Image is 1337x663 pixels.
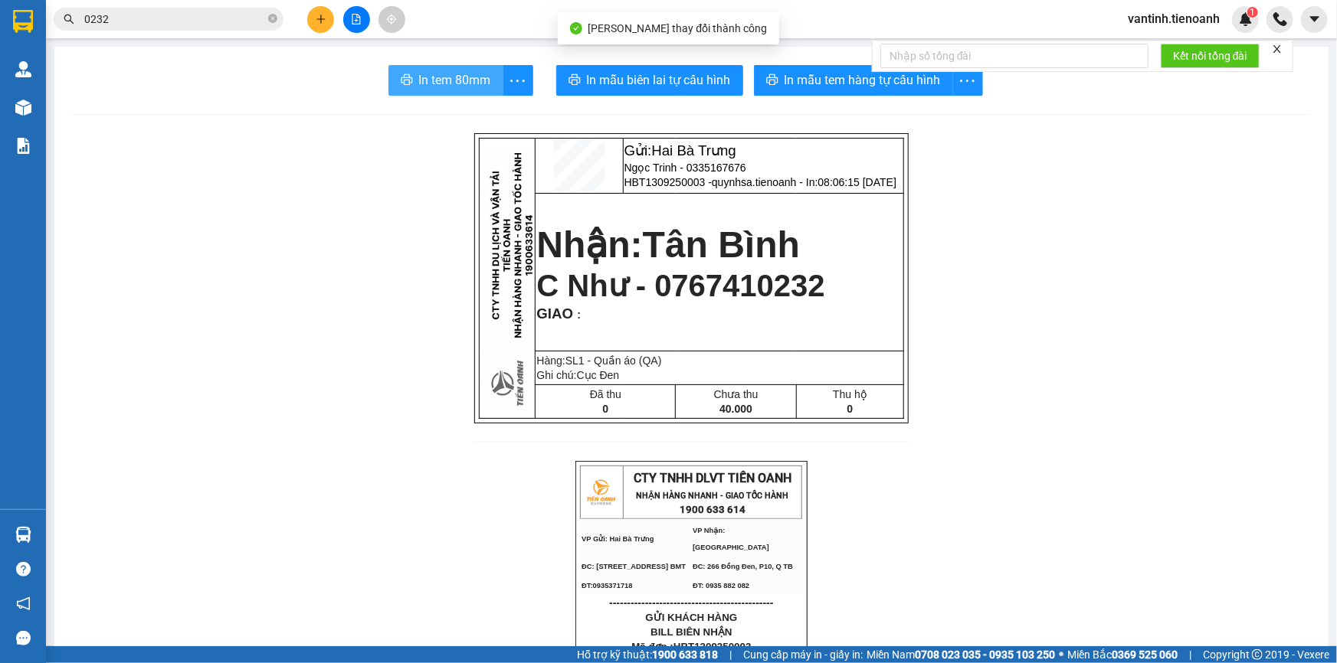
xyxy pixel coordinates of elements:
[577,646,718,663] span: Hỗ trợ kỹ thuật:
[536,305,573,322] span: GIAO
[84,11,265,28] input: Tìm tên, số ĐT hoặc mã đơn
[1252,649,1263,660] span: copyright
[650,626,732,638] span: BILL BIÊN NHẬN
[1189,646,1191,663] span: |
[578,354,662,367] span: 1 - Quần áo (QA)
[833,388,867,400] span: Thu hộ
[570,22,582,34] span: check-circle
[1161,44,1260,68] button: Kết nối tổng đài
[915,648,1055,661] strong: 0708 023 035 - 0935 103 250
[503,65,533,96] button: more
[343,6,370,33] button: file-add
[16,562,31,576] span: question-circle
[624,162,746,174] span: Ngọc Trinh - 0335167676
[646,612,738,623] span: GỬI KHÁCH HÀNG
[714,388,759,400] span: Chưa thu
[1301,6,1328,33] button: caret-down
[307,6,334,33] button: plus
[419,70,491,90] span: In tem 80mm
[719,403,752,415] span: 40.000
[953,71,982,90] span: more
[1116,9,1232,28] span: vantinh.tienoanh
[582,473,620,511] img: logo
[582,535,654,543] span: VP Gửi: Hai Bà Trưng
[729,646,732,663] span: |
[503,71,533,90] span: more
[1250,7,1255,18] span: 1
[867,646,1055,663] span: Miền Nam
[536,269,824,302] span: C Như - 0767410232
[1239,12,1253,26] img: icon-new-feature
[603,403,609,415] span: 0
[386,14,397,24] span: aim
[624,142,736,158] span: Gửi:
[1112,648,1178,661] strong: 0369 525 060
[624,176,896,188] span: HBT1309250003 -
[15,138,31,154] img: solution-icon
[316,14,326,24] span: plus
[388,65,503,96] button: printerIn tem 80mm
[15,527,31,543] img: warehouse-icon
[693,582,749,590] span: ĐT: 0935 882 082
[582,582,632,590] span: ĐT:0935371718
[1272,44,1283,54] span: close
[587,70,731,90] span: In mẫu biên lai tự cấu hình
[378,6,405,33] button: aim
[1067,646,1178,663] span: Miền Bắc
[785,70,941,90] span: In mẫu tem hàng tự cấu hình
[680,504,746,515] strong: 1900 633 614
[16,596,31,611] span: notification
[268,14,277,23] span: close-circle
[634,471,791,485] span: CTY TNHH DLVT TIẾN OANH
[590,388,621,400] span: Đã thu
[64,14,74,24] span: search
[637,491,789,501] strong: NHẬN HÀNG NHANH - GIAO TỐC HÀNH
[818,176,896,188] span: 08:06:15 [DATE]
[588,22,768,34] span: [PERSON_NAME] thay đổi thành công
[15,61,31,77] img: warehouse-icon
[268,12,277,27] span: close-circle
[651,142,736,158] span: Hai Bà Trưng
[1247,7,1258,18] sup: 1
[13,10,33,33] img: logo-vxr
[643,224,800,265] span: Tân Bình
[609,596,773,609] span: ----------------------------------------------
[536,354,661,367] span: Hàng:SL
[712,176,896,188] span: quynhsa.tienoanh - In:
[673,641,752,652] span: HBT1309250003
[1173,47,1247,64] span: Kết nối tổng đài
[582,563,686,570] span: ĐC: [STREET_ADDRESS] BMT
[401,73,413,88] span: printer
[351,14,362,24] span: file-add
[16,631,31,645] span: message
[15,100,31,116] img: warehouse-icon
[766,73,778,88] span: printer
[577,369,620,381] span: Cục Đen
[1273,12,1287,26] img: phone-icon
[536,224,800,265] strong: Nhận:
[952,65,983,96] button: more
[880,44,1149,68] input: Nhập số tổng đài
[573,309,581,321] span: :
[743,646,863,663] span: Cung cấp máy in - giấy in:
[569,73,581,88] span: printer
[693,527,769,551] span: VP Nhận: [GEOGRAPHIC_DATA]
[847,403,854,415] span: 0
[536,369,619,381] span: Ghi chú:
[652,648,718,661] strong: 1900 633 818
[693,563,793,570] span: ĐC: 266 Đồng Đen, P10, Q TB
[754,65,953,96] button: printerIn mẫu tem hàng tự cấu hình
[1059,652,1063,658] span: ⚪️
[556,65,743,96] button: printerIn mẫu biên lai tự cấu hình
[1308,12,1322,26] span: caret-down
[631,641,751,652] span: Mã đơn :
